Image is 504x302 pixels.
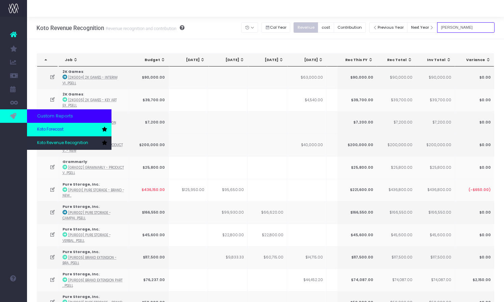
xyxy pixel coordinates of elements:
div: [DATE] [175,57,205,63]
strong: 2K Games [62,69,83,74]
td: $0.00 [455,111,494,134]
td: $436,800.00 [376,179,416,201]
td: $40,000.00 [287,134,327,156]
td: $39,700.00 [415,89,455,111]
div: Inv Total [422,57,451,63]
td: $130,000.00 [327,134,366,156]
td: : [59,66,129,89]
td: $166,550.00 [129,201,169,224]
div: Budget [136,57,166,63]
td: $9,833.33 [208,246,248,269]
td: $166,550.00 [415,201,455,224]
td: $436,800.00 [415,179,455,201]
th: Jul 25: activate to sort column ascending [287,54,327,66]
th: Job: activate to sort column ascending [59,54,131,66]
td: $0.00 [455,156,494,179]
span: (-$650.00) [468,187,490,193]
div: [DATE] [215,57,245,63]
td: $200,000.00 [415,134,455,156]
small: Revenue recognition and contribution [104,25,176,31]
button: Cal Year [261,22,291,33]
abbr: [PUR003] Pure Storage - Verbal ID Extension - Upsell [62,233,111,243]
td: $125,950.00 [169,179,208,201]
th: Rec Total: activate to sort column ascending [377,54,416,66]
td: $117,500.00 [376,246,416,269]
button: Contribution [334,22,366,33]
strong: 2K Games [62,92,83,97]
td: $4,540.00 [287,89,327,111]
strong: Grammarly [62,159,87,164]
th: Inv Total: activate to sort column ascending [415,54,455,66]
td: $14,715.00 [287,246,327,269]
abbr: [2KG004] 2K Games - Interim Visual - Brand - Upsell [62,75,118,85]
td: $7,200.00 [337,111,377,134]
td: $27,000.00 [327,66,366,89]
td: $74,087.00 [337,269,377,291]
div: Small button group [294,21,369,34]
td: $90,000.00 [376,66,416,89]
th: Rec This FY: activate to sort column ascending [337,54,377,66]
td: $25,800.00 [376,156,416,179]
td: $25,800.00 [337,156,377,179]
strong: Pure Storage, Inc. [62,182,99,187]
td: $0.00 [455,201,494,224]
td: $0.00 [455,246,494,269]
a: Koto Forecast [27,123,111,136]
th: : activate to sort column descending [37,54,58,66]
td: : [59,89,129,111]
th: Jun 25: activate to sort column ascending [248,54,288,66]
div: [DATE] [294,57,323,63]
td: $117,500.00 [129,246,169,269]
td: $39,700.00 [376,89,416,111]
abbr: [GRA001] Grammarly - Product Videos - Brand - New [62,143,123,153]
strong: Pure Storage, Inc. [62,249,99,254]
td: : [59,224,129,246]
td: $45,600.00 [376,224,416,246]
td: $45,600.00 [337,224,377,246]
td: $7,200.00 [415,111,455,134]
td: $200,000.00 [376,134,416,156]
abbr: [GRA002] Grammarly - Product Video - Brand - Upsell [62,165,124,175]
td: $90,000.00 [337,66,377,89]
td: $200,000.00 [337,134,377,156]
th: Variance: activate to sort column ascending [455,54,494,66]
td: $66,620.00 [248,201,287,224]
span: Koto Revenue Recognition [37,140,88,146]
td: $29,634.80 [327,269,366,291]
td: $7,200.00 [129,111,169,134]
button: Revenue [294,22,318,33]
button: cost [318,22,334,33]
td: $25,800.00 [415,156,455,179]
td: $45,600.00 [129,224,169,246]
td: $22,800.00 [208,224,248,246]
td: $45,600.00 [415,224,455,246]
td: $39,700.00 [129,89,169,111]
td: $74,087.00 [376,269,416,291]
strong: Pure Storage, Inc. [62,294,99,299]
td: $90,000.00 [415,66,455,89]
td: $22,800.00 [248,224,287,246]
div: Variance [461,57,490,63]
td: $35,160.00 [327,89,366,111]
strong: Pure Storage, Inc. [62,272,99,277]
abbr: [PUR006] Brand Extension Part 2 - Brand - Upsell [62,278,123,288]
div: Rec This FY [344,57,373,63]
div: [DATE] [254,57,284,63]
td: $76,237.00 [129,269,169,291]
td: : [59,246,129,269]
td: $39,700.00 [337,89,377,111]
h3: Koto Revenue Recognition [36,25,184,31]
td: $25,800.00 [129,156,169,179]
td: $7,200.00 [376,111,416,134]
span: Koto Forecast [37,127,64,133]
td: $7,200.00 [327,111,366,134]
td: $0.00 [455,66,494,89]
div: Rec Total [383,57,412,63]
td: $63,000.00 [287,66,327,89]
div: Job [65,57,127,63]
td: $2,150.00 [455,269,494,291]
td: $221,600.00 [337,179,377,201]
div: [DATE] [333,57,363,63]
abbr: [2KG005] 2K Games - Key Art Explore - Brand - Upsell [62,98,117,108]
button: Next Year [407,22,437,33]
